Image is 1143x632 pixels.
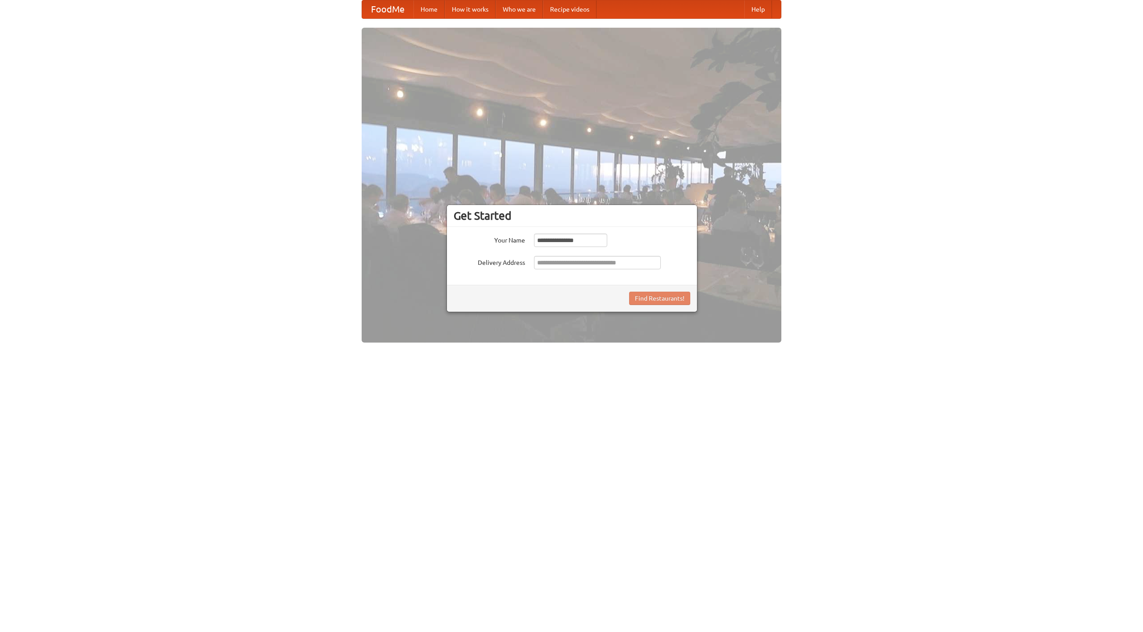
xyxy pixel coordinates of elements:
label: Delivery Address [454,256,525,267]
a: Who we are [496,0,543,18]
a: Recipe videos [543,0,597,18]
a: FoodMe [362,0,413,18]
h3: Get Started [454,209,690,222]
a: Help [744,0,772,18]
label: Your Name [454,234,525,245]
a: How it works [445,0,496,18]
a: Home [413,0,445,18]
button: Find Restaurants! [629,292,690,305]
